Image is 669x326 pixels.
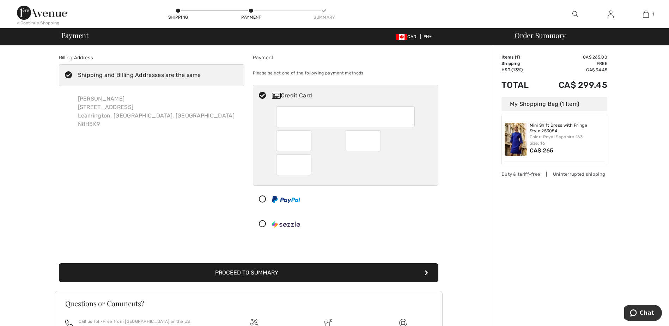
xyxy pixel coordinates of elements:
[540,73,607,97] td: CA$ 299.45
[272,93,281,99] img: Credit Card
[78,71,201,79] div: Shipping and Billing Addresses are the same
[530,123,604,134] a: Mini Shift Dress with Fringe Style 253054
[540,60,607,67] td: Free
[282,157,307,173] iframe: Secure Credit Card Frame - CVV
[396,34,407,40] img: Canadian Dollar
[17,20,60,26] div: < Continue Shopping
[501,60,540,67] td: Shipping
[59,263,438,282] button: Proceed to Summary
[272,91,433,100] div: Credit Card
[602,10,619,19] a: Sign In
[608,10,614,18] img: My Info
[540,67,607,73] td: CA$ 34.45
[314,14,335,20] div: Summary
[424,34,432,39] span: EN
[501,97,607,111] div: My Shopping Bag (1 Item)
[253,64,438,82] div: Please select one of the following payment methods
[351,133,376,149] iframe: Secure Credit Card Frame - Expiration Year
[168,14,189,20] div: Shipping
[505,123,527,156] img: Mini Shift Dress with Fringe Style 253054
[282,133,307,149] iframe: Secure Credit Card Frame - Expiration Month
[530,134,604,146] div: Color: Royal Sapphire 163 Size: 16
[501,54,540,60] td: Items ( )
[396,34,419,39] span: CAD
[516,55,518,60] span: 1
[628,10,663,18] a: 1
[61,32,89,39] span: Payment
[624,305,662,322] iframe: Opens a widget where you can chat to one of our agents
[72,89,240,134] div: [PERSON_NAME] [STREET_ADDRESS] Leamington, [GEOGRAPHIC_DATA], [GEOGRAPHIC_DATA] N8H5K9
[501,171,607,177] div: Duty & tariff-free | Uninterrupted shipping
[282,109,410,125] iframe: Secure Credit Card Frame - Credit Card Number
[17,6,67,20] img: 1ère Avenue
[241,14,262,20] div: Payment
[652,11,654,17] span: 1
[59,54,244,61] div: Billing Address
[540,54,607,60] td: CA$ 265.00
[643,10,649,18] img: My Bag
[272,196,300,203] img: PayPal
[501,67,540,73] td: HST (13%)
[253,54,438,61] div: Payment
[530,147,554,154] span: CA$ 265
[572,10,578,18] img: search the website
[506,32,665,39] div: Order Summary
[65,300,432,307] h3: Questions or Comments?
[272,221,300,228] img: Sezzle
[501,73,540,97] td: Total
